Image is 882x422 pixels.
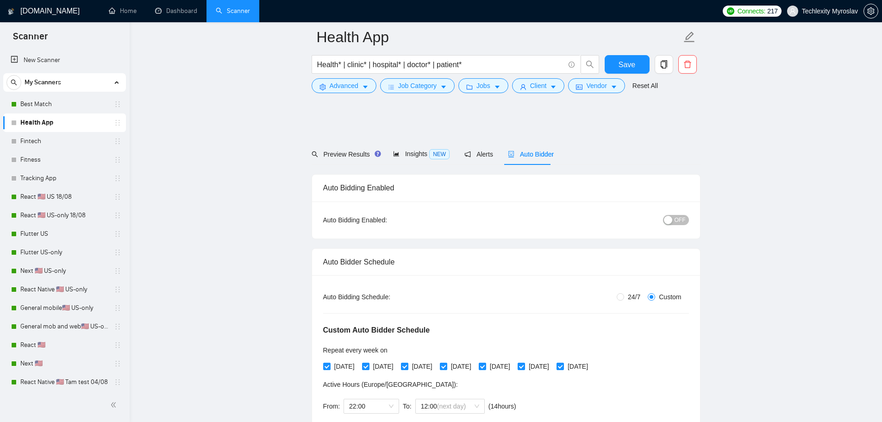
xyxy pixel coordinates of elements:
span: delete [679,60,696,69]
span: Scanner [6,30,55,49]
span: Client [530,81,547,91]
button: barsJob Categorycaret-down [380,78,455,93]
span: holder [114,360,121,367]
span: holder [114,286,121,293]
span: folder [466,83,473,90]
a: React 🇺🇸 US-only 18/08 [20,206,108,225]
a: Tracking App [20,169,108,188]
span: From: [323,403,340,410]
span: notification [464,151,471,157]
span: Save [619,59,635,70]
li: New Scanner [3,51,126,69]
div: Tooltip anchor [374,150,382,158]
span: ( 14 hours) [488,403,516,410]
span: holder [114,341,121,349]
a: setting [863,7,878,15]
a: Flutter US-only [20,243,108,262]
div: Auto Bidding Enabled: [323,215,445,225]
span: Job Category [398,81,437,91]
span: idcard [576,83,582,90]
span: holder [114,175,121,182]
div: Auto Bidding Enabled [323,175,689,201]
span: holder [114,138,121,145]
a: Reset All [632,81,658,91]
a: dashboardDashboard [155,7,197,15]
span: [DATE] [564,361,592,372]
a: React 🇺🇸 US 18/08 [20,188,108,206]
span: double-left [110,400,119,409]
span: Jobs [476,81,490,91]
a: React Native 🇺🇸 Tam test 04/08 [20,373,108,391]
a: New Scanner [11,51,119,69]
span: caret-down [611,83,617,90]
button: setting [863,4,878,19]
span: Preview Results [312,151,378,158]
span: Advanced [330,81,358,91]
span: Vendor [586,81,607,91]
button: delete [678,55,697,74]
span: [DATE] [447,361,475,372]
a: searchScanner [216,7,250,15]
span: 22:00 [349,399,394,413]
span: search [312,151,318,157]
a: Health App [20,113,108,132]
a: Next 🇺🇸 [20,354,108,373]
span: setting [864,7,878,15]
a: Fintech [20,132,108,151]
a: General mob and web🇺🇸 US-only - to be done [20,317,108,336]
button: copy [655,55,673,74]
span: holder [114,101,121,108]
span: Alerts [464,151,493,158]
img: upwork-logo.png [727,7,734,15]
button: userClientcaret-down [512,78,565,93]
span: Insights [393,150,450,157]
button: search [581,55,599,74]
span: NEW [429,149,450,159]
a: React Native 🇺🇸 US-only [20,280,108,299]
span: [DATE] [331,361,358,372]
a: homeHome [109,7,137,15]
span: holder [114,119,121,126]
span: Repeat every week on [323,346,388,354]
a: Flutter US [20,225,108,243]
span: copy [655,60,673,69]
span: caret-down [550,83,557,90]
span: Auto Bidder [508,151,554,158]
span: Connects: [738,6,765,16]
span: setting [319,83,326,90]
span: [DATE] [408,361,436,372]
span: robot [508,151,514,157]
span: 24/7 [624,292,644,302]
img: logo [8,4,14,19]
a: Next 🇺🇸 US-only [20,262,108,280]
span: To: [403,403,412,410]
a: General mobile🇺🇸 US-only [20,299,108,317]
button: Save [605,55,650,74]
input: Scanner name... [317,25,682,49]
span: search [7,79,21,86]
span: My Scanners [25,73,61,92]
span: holder [114,304,121,312]
span: Custom [655,292,685,302]
span: holder [114,323,121,330]
span: Active Hours ( Europe/[GEOGRAPHIC_DATA] ): [323,381,458,388]
span: holder [114,193,121,201]
span: [DATE] [525,361,553,372]
button: settingAdvancedcaret-down [312,78,376,93]
span: bars [388,83,394,90]
span: OFF [675,215,686,225]
span: info-circle [569,62,575,68]
span: [DATE] [486,361,514,372]
span: holder [114,378,121,386]
span: caret-down [494,83,500,90]
span: holder [114,212,121,219]
div: Auto Bidder Schedule [323,249,689,275]
span: holder [114,249,121,256]
a: React 🇺🇸 [20,336,108,354]
iframe: Intercom live chat [851,391,873,413]
button: search [6,75,21,90]
span: edit [683,31,695,43]
span: [DATE] [369,361,397,372]
span: (next day) [437,403,466,410]
button: folderJobscaret-down [458,78,508,93]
